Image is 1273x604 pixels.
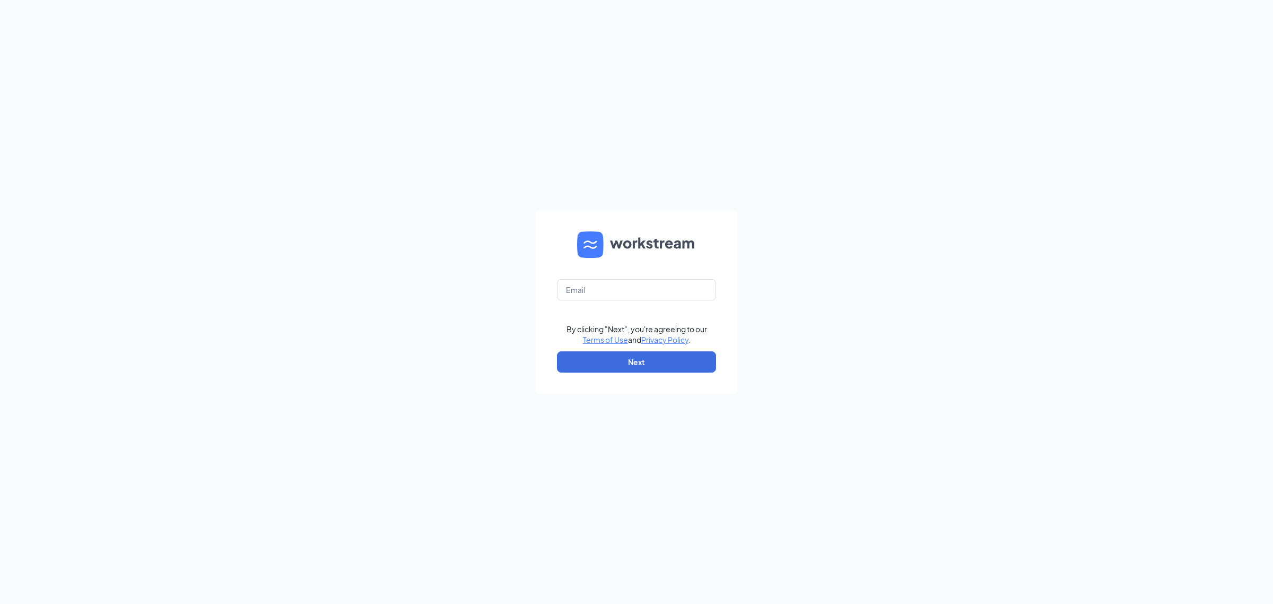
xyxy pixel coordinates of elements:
a: Terms of Use [583,335,628,344]
img: WS logo and Workstream text [577,231,696,258]
a: Privacy Policy [641,335,688,344]
input: Email [557,279,716,300]
div: By clicking "Next", you're agreeing to our and . [566,324,707,345]
button: Next [557,351,716,373]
